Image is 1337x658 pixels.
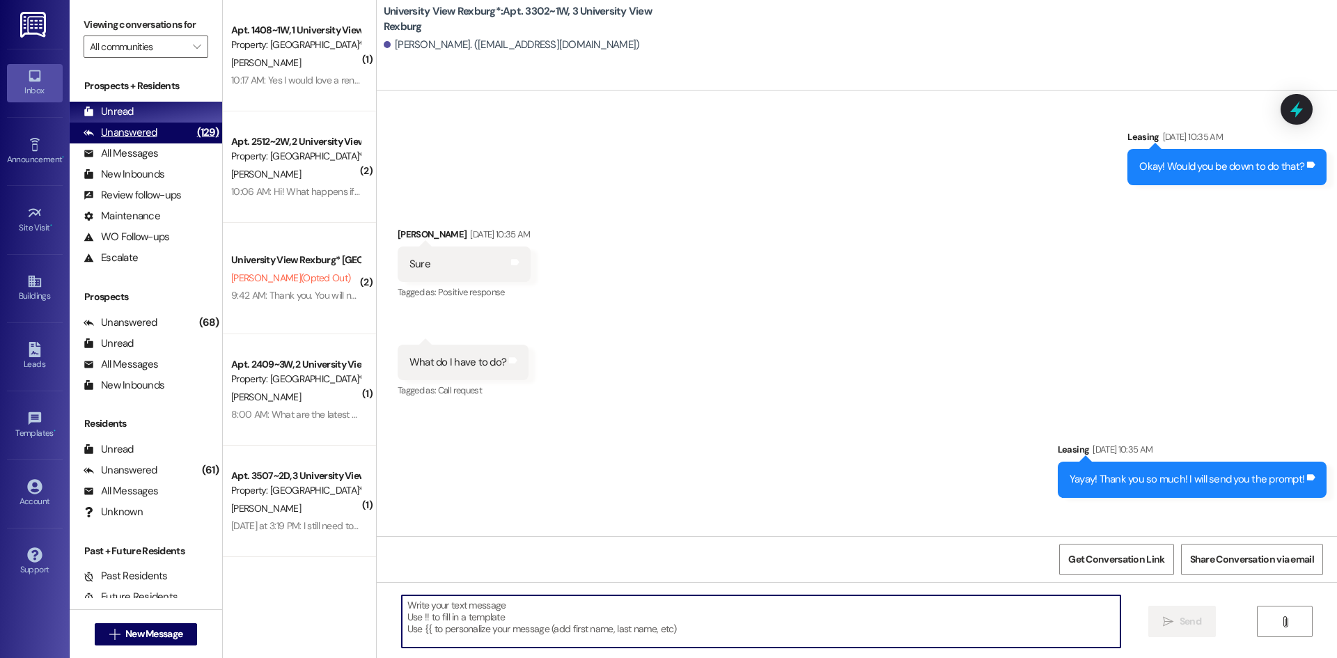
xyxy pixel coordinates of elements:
[54,426,56,436] span: •
[109,629,120,640] i: 
[70,544,222,558] div: Past + Future Residents
[384,38,640,52] div: [PERSON_NAME]. ([EMAIL_ADDRESS][DOMAIN_NAME])
[1070,472,1304,487] div: Yayay! Thank you so much! I will send you the prompt!
[231,483,360,498] div: Property: [GEOGRAPHIC_DATA]*
[231,391,301,403] span: [PERSON_NAME]
[194,122,222,143] div: (129)
[84,463,157,478] div: Unanswered
[231,372,360,386] div: Property: [GEOGRAPHIC_DATA]*
[231,56,301,69] span: [PERSON_NAME]
[1280,616,1290,627] i: 
[84,146,158,161] div: All Messages
[398,227,531,246] div: [PERSON_NAME]
[84,378,164,393] div: New Inbounds
[7,407,63,444] a: Templates •
[438,286,505,298] span: Positive response
[1181,544,1323,575] button: Share Conversation via email
[231,185,675,198] div: 10:06 AM: Hi! What happens if a package is delivered after the office closes? Does it get left so...
[467,227,530,242] div: [DATE] 10:35 AM
[84,209,160,224] div: Maintenance
[70,416,222,431] div: Residents
[84,336,134,351] div: Unread
[231,357,360,372] div: Apt. 2409~3W, 2 University View Rexburg
[1139,159,1304,174] div: Okay! Would you be down to do that?
[1059,544,1173,575] button: Get Conversation Link
[7,475,63,512] a: Account
[231,134,360,149] div: Apt. 2512~2W, 2 University View Rexburg
[95,623,198,645] button: New Message
[1159,130,1223,144] div: [DATE] 10:35 AM
[398,380,529,400] div: Tagged as:
[231,469,360,483] div: Apt. 3507~2D, 3 University View Rexburg
[1180,614,1201,629] span: Send
[7,338,63,375] a: Leads
[1068,552,1164,567] span: Get Conversation Link
[84,569,168,583] div: Past Residents
[231,408,558,421] div: 8:00 AM: What are the latest shuttle times right before they close for devotional?
[398,282,531,302] div: Tagged as:
[84,167,164,182] div: New Inbounds
[1127,130,1327,149] div: Leasing
[409,257,430,272] div: Sure
[20,12,49,38] img: ResiDesk Logo
[84,104,134,119] div: Unread
[1190,552,1314,567] span: Share Conversation via email
[231,38,360,52] div: Property: [GEOGRAPHIC_DATA]*
[193,41,201,52] i: 
[70,79,222,93] div: Prospects + Residents
[7,543,63,581] a: Support
[62,152,64,162] span: •
[84,505,143,519] div: Unknown
[84,315,157,330] div: Unanswered
[84,230,169,244] div: WO Follow-ups
[1058,442,1327,462] div: Leasing
[231,289,892,301] div: 9:42 AM: Thank you. You will no longer receive texts from this thread. Please reply with 'UNSTOP'...
[84,484,158,499] div: All Messages
[84,357,158,372] div: All Messages
[7,64,63,102] a: Inbox
[50,221,52,230] span: •
[231,272,350,284] span: [PERSON_NAME] (Opted Out)
[90,36,186,58] input: All communities
[231,74,429,86] div: 10:17 AM: Yes I would love a renewal for the winter
[1148,606,1216,637] button: Send
[196,312,222,334] div: (68)
[231,502,301,515] span: [PERSON_NAME]
[70,290,222,304] div: Prospects
[84,251,138,265] div: Escalate
[7,201,63,239] a: Site Visit •
[1089,442,1152,457] div: [DATE] 10:35 AM
[125,627,182,641] span: New Message
[438,384,482,396] span: Call request
[84,14,208,36] label: Viewing conversations for
[231,149,360,164] div: Property: [GEOGRAPHIC_DATA]*
[84,590,178,604] div: Future Residents
[198,460,222,481] div: (61)
[84,188,181,203] div: Review follow-ups
[231,168,301,180] span: [PERSON_NAME]
[84,442,134,457] div: Unread
[231,519,727,532] div: [DATE] at 3:19 PM: I still need to get my package. How do I reserve a study room? I need a meetin...
[231,23,360,38] div: Apt. 1408~1W, 1 University View Rexburg
[384,4,662,34] b: University View Rexburg*: Apt. 3302~1W, 3 University View Rexburg
[409,355,506,370] div: What do I have to do?
[1163,616,1173,627] i: 
[231,253,360,267] div: University View Rexburg* [GEOGRAPHIC_DATA]
[84,125,157,140] div: Unanswered
[7,269,63,307] a: Buildings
